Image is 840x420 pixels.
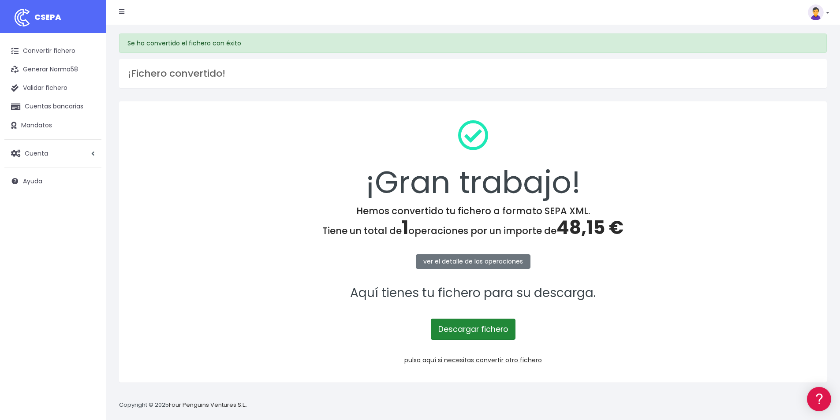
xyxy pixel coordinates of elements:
a: Formatos [9,112,168,125]
span: 1 [402,215,408,241]
div: ¡Gran trabajo! [131,113,815,205]
a: Cuentas bancarias [4,97,101,116]
a: POWERED BY ENCHANT [121,254,170,262]
div: Se ha convertido el fichero con éxito [119,33,827,53]
a: pulsa aquí si necesitas convertir otro fichero [404,356,542,364]
span: CSEPA [34,11,61,22]
div: Programadores [9,212,168,220]
img: profile [808,4,824,20]
p: Copyright © 2025 . [119,401,247,410]
a: Problemas habituales [9,125,168,139]
span: 48,15 € [556,215,623,241]
div: Facturación [9,175,168,183]
a: Videotutoriales [9,139,168,152]
a: Validar fichero [4,79,101,97]
a: Mandatos [4,116,101,135]
button: Contáctanos [9,236,168,251]
a: General [9,189,168,203]
a: Información general [9,75,168,89]
a: Ayuda [4,172,101,190]
a: Descargar fichero [431,319,515,340]
h4: Hemos convertido tu fichero a formato SEPA XML. Tiene un total de operaciones por un importe de [131,205,815,239]
a: Cuenta [4,144,101,163]
a: ver el detalle de las operaciones [416,254,530,269]
h3: ¡Fichero convertido! [128,68,818,79]
p: Aquí tienes tu fichero para su descarga. [131,283,815,303]
a: Four Penguins Ventures S.L. [169,401,246,409]
div: Información general [9,61,168,70]
a: Convertir fichero [4,42,101,60]
div: Convertir ficheros [9,97,168,106]
a: Perfiles de empresas [9,152,168,166]
a: API [9,225,168,239]
span: Ayuda [23,177,42,186]
img: logo [11,7,33,29]
a: Generar Norma58 [4,60,101,79]
span: Cuenta [25,149,48,157]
